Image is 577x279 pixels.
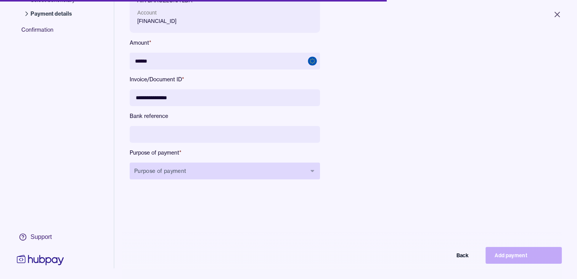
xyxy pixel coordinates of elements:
label: Purpose of payment [130,149,320,156]
div: Support [31,233,52,241]
a: Support [15,229,66,245]
p: Account [137,8,312,17]
p: [FINANCIAL_ID] [137,17,312,25]
span: Payment details [31,10,75,18]
span: Confirmation [21,26,82,40]
button: Purpose of payment [130,163,320,179]
button: Close [543,6,571,23]
label: Bank reference [130,112,320,120]
button: Back [402,247,478,264]
label: Invoice/Document ID [130,76,320,83]
label: Amount [130,39,320,47]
